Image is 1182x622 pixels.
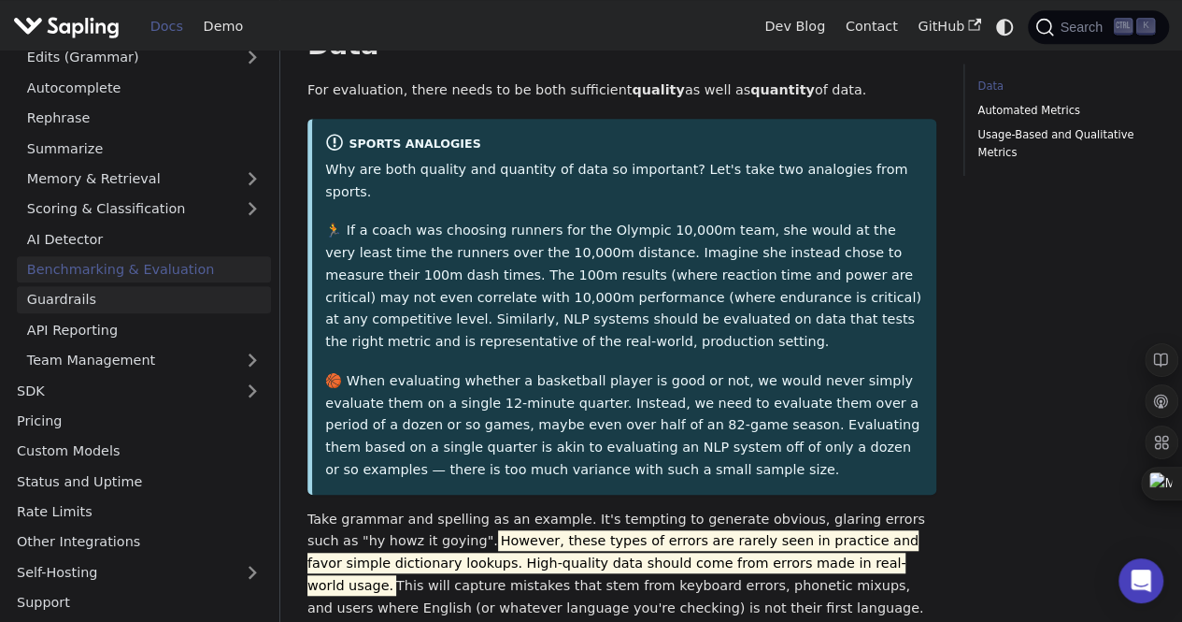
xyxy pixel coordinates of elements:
[7,499,271,526] a: Rate Limits
[1118,558,1163,603] div: Open Intercom Messenger
[13,13,120,40] img: Sapling.ai
[17,44,271,71] a: Edits (Grammar)
[1028,10,1168,44] button: Search (Ctrl+K)
[325,133,923,155] div: Sports Analogies
[835,12,908,41] a: Contact
[1054,20,1114,35] span: Search
[1136,18,1155,35] kbd: K
[907,12,990,41] a: GitHub
[325,370,923,482] p: 🏀 When evaluating whether a basketball player is good or not, we would never simply evaluate them...
[7,408,271,435] a: Pricing
[17,135,271,162] a: Summarize
[7,468,271,495] a: Status and Uptime
[7,528,271,556] a: Other Integrations
[754,12,834,41] a: Dev Blog
[991,13,1018,40] button: Switch between dark and light mode (currently system mode)
[977,78,1148,95] a: Data
[7,438,271,465] a: Custom Models
[193,12,253,41] a: Demo
[750,82,815,97] strong: quantity
[977,102,1148,120] a: Automated Metrics
[325,220,923,354] p: 🏃 If a coach was choosing runners for the Olympic 10,000m team, she would at the very least time ...
[977,126,1148,162] a: Usage-Based and Qualitative Metrics
[17,316,271,343] a: API Reporting
[17,74,271,101] a: Autocomplete
[7,377,234,404] a: SDK
[632,82,684,97] strong: quality
[17,166,271,193] a: Memory & Retrieval
[234,377,271,404] button: Expand sidebar category 'SDK'
[7,558,271,586] a: Self-Hosting
[307,530,919,595] mark: However, these types of errors are rarely seen in practice and favor simple dictionary lookups. H...
[17,225,271,253] a: AI Detector
[17,286,271,313] a: Guardrails
[17,105,271,132] a: Rephrase
[17,347,271,374] a: Team Management
[307,80,936,102] p: For evaluation, there needs to be both sufficient as well as of data.
[13,13,126,40] a: Sapling.ai
[140,12,193,41] a: Docs
[17,256,271,283] a: Benchmarking & Evaluation
[17,195,271,223] a: Scoring & Classification
[7,589,271,616] a: Support
[325,159,923,204] p: Why are both quality and quantity of data so important? Let's take two analogies from sports.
